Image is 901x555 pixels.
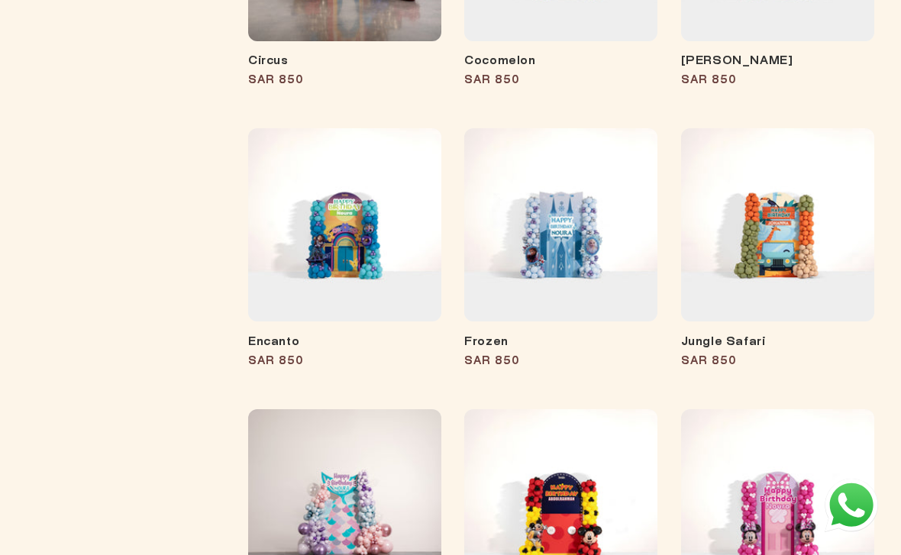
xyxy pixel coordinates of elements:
a: Circus [248,54,441,69]
a: Encanto [248,335,441,350]
a: Jungle Safari [681,335,874,350]
a: Frozen [464,335,657,350]
a: Cocomelon [464,54,657,69]
a: [PERSON_NAME] [681,54,874,69]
